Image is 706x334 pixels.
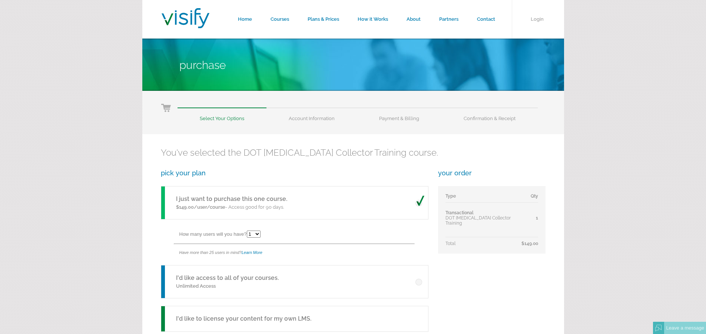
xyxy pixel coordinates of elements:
[178,108,266,121] li: Select Your Options
[445,210,474,215] span: Transactional
[162,20,209,30] a: Visify Training
[176,314,311,323] h5: I'd like to license your content for my own LMS.
[176,195,287,204] h5: I just want to purchase this one course.
[445,215,511,226] span: DOT [MEDICAL_DATA] Collector Training
[161,306,428,332] a: I'd like to license your content for my own LMS.
[161,147,546,158] h2: You've selected the DOT [MEDICAL_DATA] Collector Training course.
[162,8,209,28] img: Visify Training
[445,194,521,203] td: Type
[441,108,538,121] li: Confirmation & Receipt
[438,169,546,177] h3: your order
[664,322,706,334] div: Leave a message
[176,283,216,289] span: Unlimited Access
[445,237,521,247] td: Total
[266,108,357,121] li: Account Information
[161,169,428,177] h3: pick your plan
[521,215,538,221] div: 1
[176,274,279,281] a: I'd like access to all of your courses.
[521,194,538,203] td: Qty
[357,108,441,121] li: Payment & Billing
[176,204,225,210] span: $149.00/user/course
[179,227,428,244] div: How many users will you have?
[521,241,538,246] span: $149.00
[655,325,662,331] img: Offline
[179,59,226,72] span: Purchase
[242,250,262,255] a: Learn More
[179,244,428,261] div: Have more than 25 users in mind?
[176,204,287,211] p: - Access good for 90 days.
